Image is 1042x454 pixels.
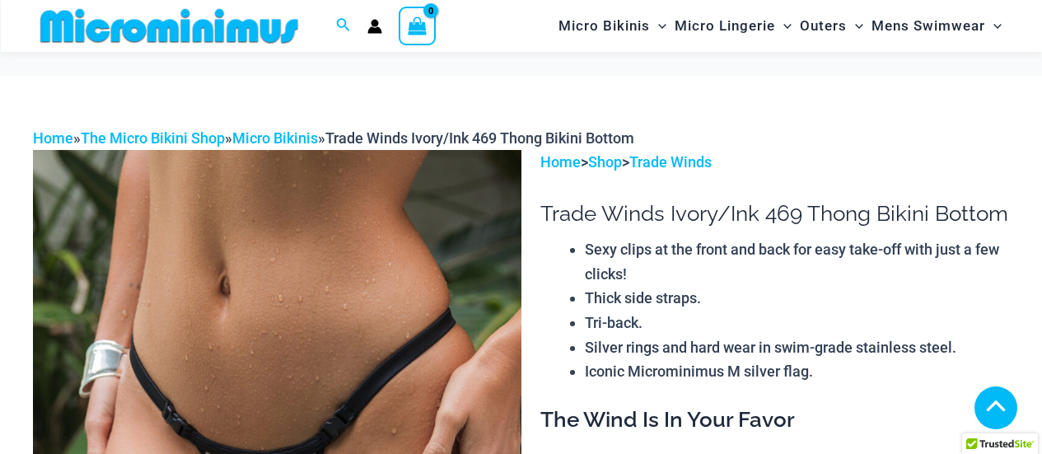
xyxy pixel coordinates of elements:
[871,5,985,47] span: Mens Swimwear
[399,7,437,44] a: View Shopping Cart, empty
[33,129,73,147] a: Home
[585,335,1009,360] li: Silver rings and hard wear in swim-grade stainless steel.
[585,311,1009,335] li: Tri-back.
[554,5,671,47] a: Micro BikinisMenu ToggleMenu Toggle
[325,129,634,147] span: Trade Winds Ivory/Ink 469 Thong Bikini Bottom
[33,129,634,147] span: » » »
[671,5,796,47] a: Micro LingerieMenu ToggleMenu Toggle
[81,129,225,147] a: The Micro Bikini Shop
[629,153,712,171] a: Trade Winds
[588,153,622,171] a: Shop
[675,5,775,47] span: Micro Lingerie
[552,2,1009,49] nav: Site Navigation
[800,5,847,47] span: Outers
[775,5,792,47] span: Menu Toggle
[540,201,1009,227] h1: Trade Winds Ivory/Ink 469 Thong Bikini Bottom
[585,359,1009,384] li: Iconic Microminimus M silver flag.
[558,5,650,47] span: Micro Bikinis
[34,7,305,44] img: MM SHOP LOGO FLAT
[232,129,318,147] a: Micro Bikinis
[585,286,1009,311] li: Thick side straps.
[367,19,382,34] a: Account icon link
[847,5,863,47] span: Menu Toggle
[985,5,1002,47] span: Menu Toggle
[796,5,867,47] a: OutersMenu ToggleMenu Toggle
[540,406,1009,434] h3: The Wind Is In Your Favor
[540,153,581,171] a: Home
[867,5,1006,47] a: Mens SwimwearMenu ToggleMenu Toggle
[650,5,666,47] span: Menu Toggle
[336,16,351,36] a: Search icon link
[540,150,1009,175] p: > >
[585,237,1009,286] li: Sexy clips at the front and back for easy take-off with just a few clicks!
